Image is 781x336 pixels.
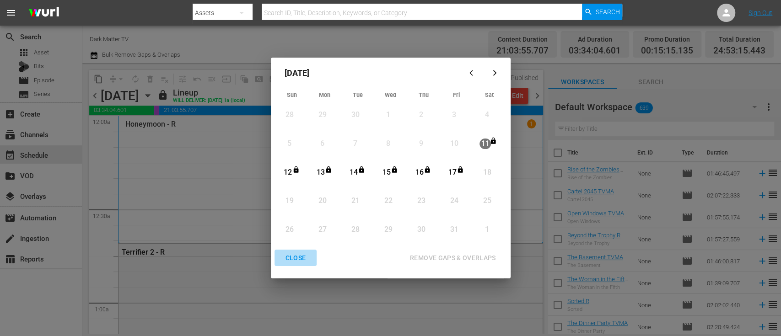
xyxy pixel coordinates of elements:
[22,2,66,24] img: ans4CAIJ8jUAAAAAAAAAAAAAAAAAAAAAAAAgQb4GAAAAAAAAAAAAAAAAAAAAAAAAJMjXAAAAAAAAAAAAAAAAAAAAAAAAgAT5G...
[382,196,394,206] div: 22
[453,91,460,98] span: Fri
[348,167,359,178] div: 14
[275,62,462,84] div: [DATE]
[414,167,425,178] div: 16
[350,196,361,206] div: 21
[481,196,493,206] div: 25
[353,91,363,98] span: Tue
[448,110,460,120] div: 3
[415,224,427,235] div: 30
[448,196,460,206] div: 24
[447,167,458,178] div: 17
[284,110,295,120] div: 28
[284,139,295,149] div: 5
[381,167,392,178] div: 15
[319,91,330,98] span: Mon
[287,91,297,98] span: Sun
[749,9,772,16] a: Sign Out
[481,110,493,120] div: 4
[415,110,427,120] div: 2
[415,139,427,149] div: 9
[317,224,328,235] div: 27
[275,89,506,245] div: Month View
[479,139,491,149] div: 11
[350,139,361,149] div: 7
[419,91,429,98] span: Thu
[382,224,394,235] div: 29
[595,4,619,20] span: Search
[448,224,460,235] div: 31
[382,110,394,120] div: 1
[284,196,295,206] div: 19
[382,139,394,149] div: 8
[317,196,328,206] div: 20
[481,167,493,178] div: 18
[350,224,361,235] div: 28
[5,7,16,18] span: menu
[385,91,396,98] span: Wed
[284,224,295,235] div: 26
[448,139,460,149] div: 10
[350,110,361,120] div: 30
[485,91,494,98] span: Sat
[278,252,313,264] div: CLOSE
[415,196,427,206] div: 23
[481,224,493,235] div: 1
[317,110,328,120] div: 29
[275,250,317,267] button: CLOSE
[315,167,326,178] div: 13
[282,167,294,178] div: 12
[317,139,328,149] div: 6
